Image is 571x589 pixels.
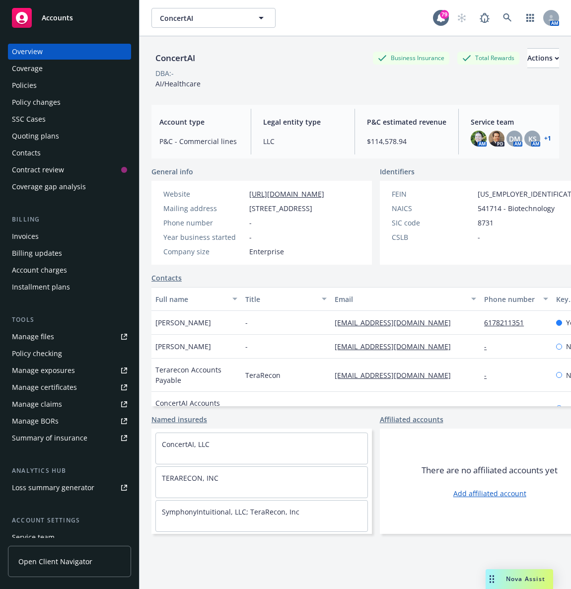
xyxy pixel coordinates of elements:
a: Manage exposures [8,363,131,378]
div: Full name [155,294,226,304]
span: Open Client Navigator [18,556,92,567]
a: SSC Cases [8,111,131,127]
span: [PERSON_NAME] [155,341,211,352]
img: photo [489,131,504,147]
div: Overview [12,44,43,60]
img: photo [471,131,487,147]
span: LLC [263,136,343,147]
div: 79 [440,10,449,19]
span: [STREET_ADDRESS] [249,203,312,214]
a: Manage certificates [8,379,131,395]
div: ConcertAI [151,52,199,65]
a: [EMAIL_ADDRESS][DOMAIN_NAME] [335,342,459,351]
span: ConcertAI Accounts Payable [155,398,237,419]
a: Manage claims [8,396,131,412]
div: Manage BORs [12,413,59,429]
a: Manage files [8,329,131,345]
span: TeraRecon [245,370,281,380]
div: Title [245,294,316,304]
div: CSLB [392,232,474,242]
div: Website [163,189,245,199]
span: ConcertAI [245,403,278,414]
div: Manage certificates [12,379,77,395]
span: Legal entity type [263,117,343,127]
a: [EMAIL_ADDRESS][DOMAIN_NAME] [335,318,459,327]
span: KS [528,134,537,144]
a: Policy changes [8,94,131,110]
a: Start snowing [452,8,472,28]
a: Report a Bug [475,8,495,28]
a: Search [498,8,517,28]
a: Policies [8,77,131,93]
div: NAICS [392,203,474,214]
button: Full name [151,287,241,311]
span: 8731 [478,218,494,228]
span: Terarecon Accounts Payable [155,365,237,385]
span: Accounts [42,14,73,22]
div: Manage exposures [12,363,75,378]
span: [PERSON_NAME] [155,317,211,328]
div: Loss summary generator [12,480,94,496]
span: DM [509,134,520,144]
a: Manage BORs [8,413,131,429]
a: - [484,342,495,351]
div: FEIN [392,189,474,199]
a: Quoting plans [8,128,131,144]
span: 541714 - Biotechnology [478,203,555,214]
div: Manage files [12,329,54,345]
a: +1 [544,136,551,142]
a: Named insureds [151,414,207,425]
button: Email [331,287,480,311]
div: Actions [527,49,559,68]
span: Service team [471,117,551,127]
a: Add affiliated account [453,488,526,499]
div: Coverage gap analysis [12,179,86,195]
div: SSC Cases [12,111,46,127]
div: Company size [163,246,245,257]
div: Analytics hub [8,466,131,476]
button: Title [241,287,331,311]
a: Service team [8,529,131,545]
button: Nova Assist [486,569,553,589]
a: Billing updates [8,245,131,261]
div: Account settings [8,515,131,525]
a: Switch app [520,8,540,28]
a: [URL][DOMAIN_NAME] [249,189,324,199]
div: Phone number [163,218,245,228]
span: There are no affiliated accounts yet [422,464,558,476]
span: Identifiers [380,166,415,177]
a: Overview [8,44,131,60]
a: Loss summary generator [8,480,131,496]
a: TERARECON, INC [162,473,218,483]
a: [EMAIL_ADDRESS][DOMAIN_NAME] [335,370,459,380]
a: - [484,370,495,380]
a: Policy checking [8,346,131,362]
a: Contacts [8,145,131,161]
span: - [249,218,252,228]
a: Account charges [8,262,131,278]
span: - [245,341,248,352]
a: Invoices [8,228,131,244]
div: DBA: - [155,68,174,78]
div: Coverage [12,61,43,76]
a: Installment plans [8,279,131,295]
div: Service team [12,529,55,545]
div: Phone number [484,294,537,304]
div: Policy changes [12,94,61,110]
div: Installment plans [12,279,70,295]
div: Invoices [12,228,39,244]
div: Mailing address [163,203,245,214]
div: SIC code [392,218,474,228]
button: Phone number [480,287,552,311]
div: Quoting plans [12,128,59,144]
div: Policy checking [12,346,62,362]
div: Business Insurance [373,52,449,64]
a: 6178211351 [484,318,532,327]
div: Year business started [163,232,245,242]
span: AI/Healthcare [155,79,201,88]
a: ConcertAI, LLC [162,440,210,449]
a: Coverage gap analysis [8,179,131,195]
div: Manage claims [12,396,62,412]
div: Contacts [12,145,41,161]
a: [EMAIL_ADDRESS][DOMAIN_NAME] [335,404,459,413]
